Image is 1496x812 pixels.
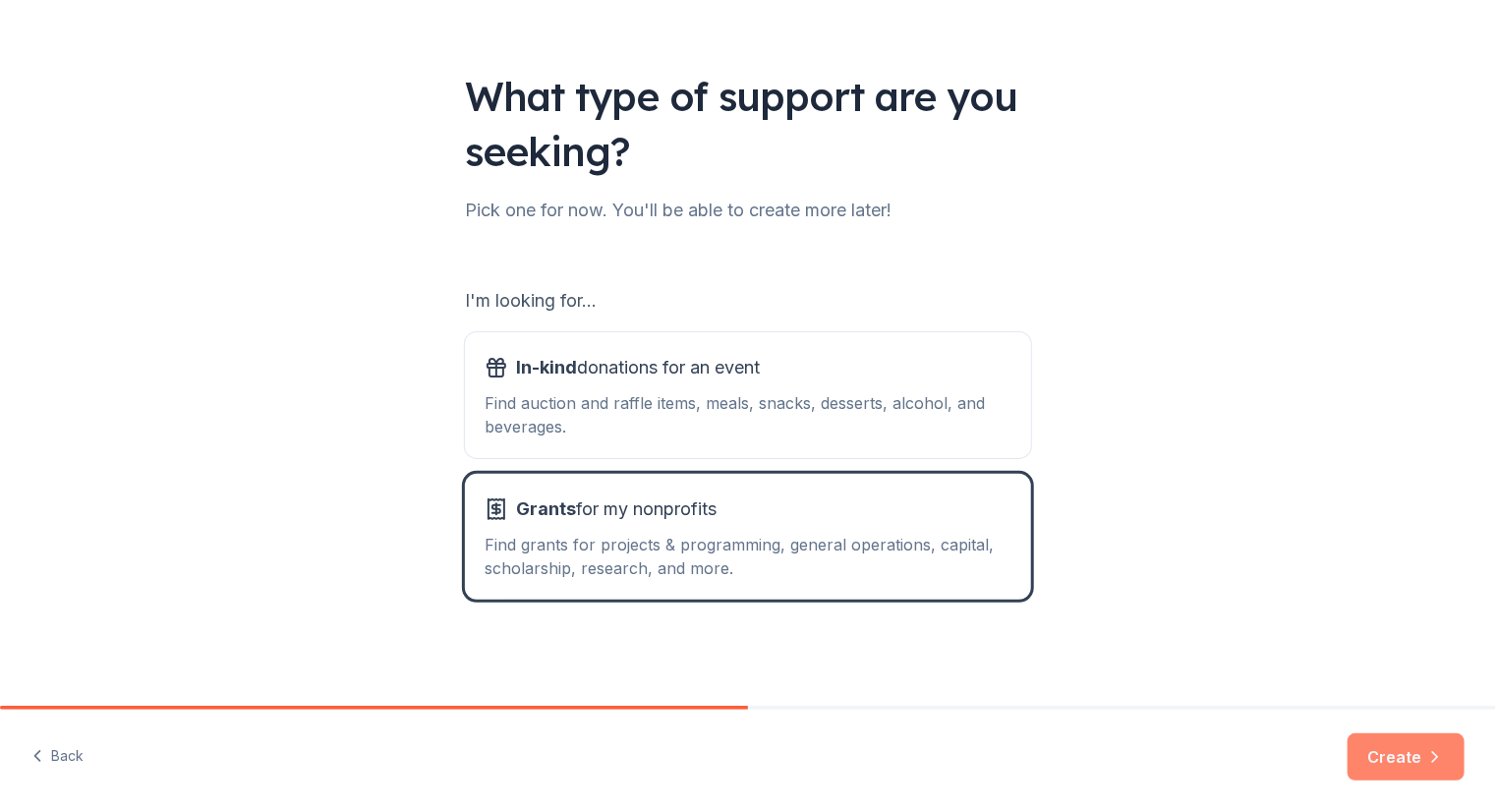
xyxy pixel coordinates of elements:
[485,391,1011,438] div: Find auction and raffle items, meals, snacks, desserts, alcohol, and beverages.
[485,533,1011,580] div: Find grants for projects & programming, general operations, capital, scholarship, research, and m...
[31,736,84,778] button: Back
[465,195,1031,226] div: Pick one for now. You'll be able to create more later!
[516,493,717,525] span: for my nonprofits
[465,474,1031,600] button: Grantsfor my nonprofitsFind grants for projects & programming, general operations, capital, schol...
[516,352,760,383] span: donations for an event
[465,332,1031,458] button: In-kinddonations for an eventFind auction and raffle items, meals, snacks, desserts, alcohol, and...
[465,285,1031,317] div: I'm looking for...
[465,69,1031,179] div: What type of support are you seeking?
[516,498,576,519] span: Grants
[516,357,577,377] span: In-kind
[1348,733,1465,781] button: Create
